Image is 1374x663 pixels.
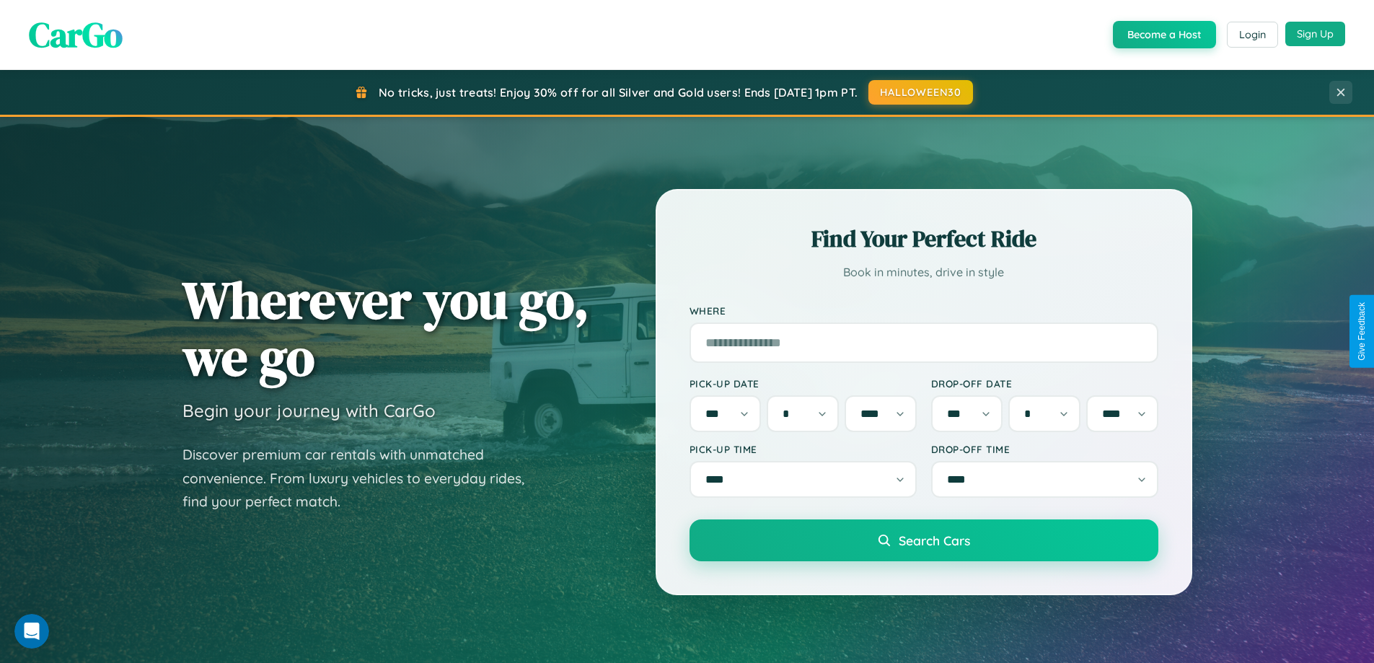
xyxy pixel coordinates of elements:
button: Login [1227,22,1278,48]
label: Drop-off Date [931,377,1158,390]
button: Sign Up [1285,22,1345,46]
label: Where [690,304,1158,317]
div: Give Feedback [1357,302,1367,361]
button: Become a Host [1113,21,1216,48]
label: Drop-off Time [931,443,1158,455]
button: HALLOWEEN30 [868,80,973,105]
label: Pick-up Time [690,443,917,455]
span: CarGo [29,11,123,58]
h2: Find Your Perfect Ride [690,223,1158,255]
button: Search Cars [690,519,1158,561]
span: Search Cars [899,532,970,548]
iframe: Intercom live chat [14,614,49,649]
h3: Begin your journey with CarGo [182,400,436,421]
span: No tricks, just treats! Enjoy 30% off for all Silver and Gold users! Ends [DATE] 1pm PT. [379,85,858,100]
h1: Wherever you go, we go [182,271,589,385]
p: Book in minutes, drive in style [690,262,1158,283]
label: Pick-up Date [690,377,917,390]
p: Discover premium car rentals with unmatched convenience. From luxury vehicles to everyday rides, ... [182,443,543,514]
